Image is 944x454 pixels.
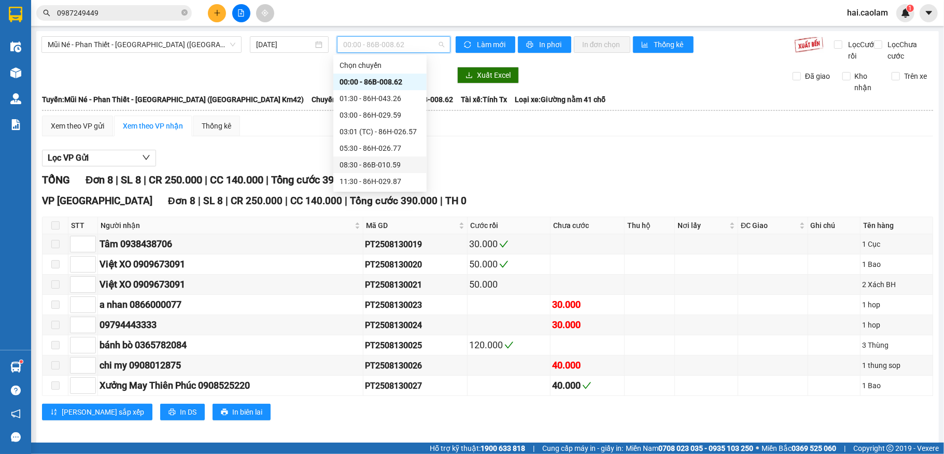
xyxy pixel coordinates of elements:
img: icon-new-feature [901,8,910,18]
span: | [440,195,443,207]
span: Mã GD [366,220,457,231]
span: down [142,153,150,162]
th: Chưa cước [551,217,625,234]
div: bánh bò 0365782084 [100,338,361,352]
td: PT2508130027 [363,376,468,396]
sup: 1 [20,360,23,363]
div: Xem theo VP gửi [51,120,104,132]
th: Tên hàng [861,217,933,234]
div: 50.000 [469,277,548,292]
b: [DOMAIN_NAME] [87,39,143,48]
span: | [285,195,288,207]
th: Ghi chú [808,217,861,234]
button: file-add [232,4,250,22]
td: PT2508130025 [363,335,468,356]
span: Trên xe [900,70,931,82]
img: logo-vxr [9,7,22,22]
button: syncLàm mới [456,36,515,53]
b: BIÊN NHẬN GỬI HÀNG HÓA [67,15,100,100]
span: | [345,195,347,207]
li: (c) 2017 [87,49,143,62]
span: printer [168,408,176,417]
span: CR 250.000 [231,195,283,207]
div: 1 Bao [862,259,931,270]
span: Lọc Cước rồi [844,39,879,62]
div: 01:30 - 86H-043.26 [340,93,420,104]
span: hai.caolam [839,6,896,19]
span: 00:00 - 86B-008.62 [343,37,444,52]
span: bar-chart [641,41,650,49]
span: | [226,195,228,207]
span: Đơn 8 [168,195,195,207]
span: check [499,260,509,269]
span: CC 140.000 [290,195,342,207]
div: Chọn chuyến [333,57,427,74]
span: TỔNG [42,174,70,186]
div: Tâm 0938438706 [100,237,361,251]
div: 40.000 [552,378,623,393]
span: printer [526,41,535,49]
span: search [43,9,50,17]
span: question-circle [11,386,21,395]
div: Chọn chuyến [340,60,420,71]
b: [PERSON_NAME] [13,67,59,116]
span: printer [221,408,228,417]
div: chi my 0908012875 [100,358,361,373]
span: Người nhận [101,220,353,231]
span: VP [GEOGRAPHIC_DATA] [42,195,152,207]
span: check [499,239,509,249]
span: check [504,340,514,350]
span: Tổng cước 390.000 [350,195,438,207]
span: Mũi Né - Phan Thiết - Sài Gòn (CT Km42) [48,37,235,52]
span: Miền Nam [626,443,753,454]
span: [PERSON_NAME] sắp xếp [62,406,144,418]
span: Tài xế: Tính Tx [461,94,507,105]
div: 11:30 - 86H-029.87 [340,176,420,187]
span: 1 [908,5,912,12]
span: copyright [886,445,894,452]
span: SL 8 [203,195,223,207]
button: In đơn chọn [574,36,630,53]
div: 00:00 - 86B-008.62 [340,76,420,88]
td: PT2508130021 [363,275,468,295]
span: Làm mới [477,39,507,50]
div: 09794443333 [100,318,361,332]
span: | [144,174,146,186]
strong: 1900 633 818 [481,444,525,452]
div: 1 thung sop [862,360,931,371]
td: PT2508130019 [363,234,468,254]
span: plus [214,9,221,17]
div: Xưởng May Thiên Phúc 0908525220 [100,378,361,393]
button: printerIn DS [160,404,205,420]
div: PT2508130021 [365,278,466,291]
span: download [466,72,473,80]
strong: 0369 525 060 [792,444,836,452]
span: CC 140.000 [210,174,263,186]
span: aim [261,9,269,17]
button: plus [208,4,226,22]
span: Chuyến: (00:00 [DATE]) [312,94,387,105]
span: Loại xe: Giường nằm 41 chỗ [515,94,605,105]
img: 9k= [794,36,824,53]
span: Hỗ trợ kỹ thuật: [430,443,525,454]
span: In phơi [539,39,563,50]
div: PT2508130026 [365,359,466,372]
input: 14/08/2025 [256,39,313,50]
th: STT [68,217,98,234]
img: warehouse-icon [10,41,21,52]
div: Việt XO 0909673091 [100,257,361,272]
span: check [582,381,591,390]
span: Đã giao [801,70,834,82]
div: Thống kê [202,120,231,132]
img: warehouse-icon [10,362,21,373]
div: 3 Thùng [862,339,931,351]
div: 03:01 (TC) - 86H-026.57 [340,126,420,137]
strong: 0708 023 035 - 0935 103 250 [658,444,753,452]
span: Tổng cước 390.000 [271,174,360,186]
th: Cước rồi [468,217,551,234]
span: file-add [237,9,245,17]
div: 50.000 [469,257,548,272]
span: CR 250.000 [149,174,202,186]
span: Lọc VP Gửi [48,151,89,164]
td: PT2508130020 [363,254,468,275]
